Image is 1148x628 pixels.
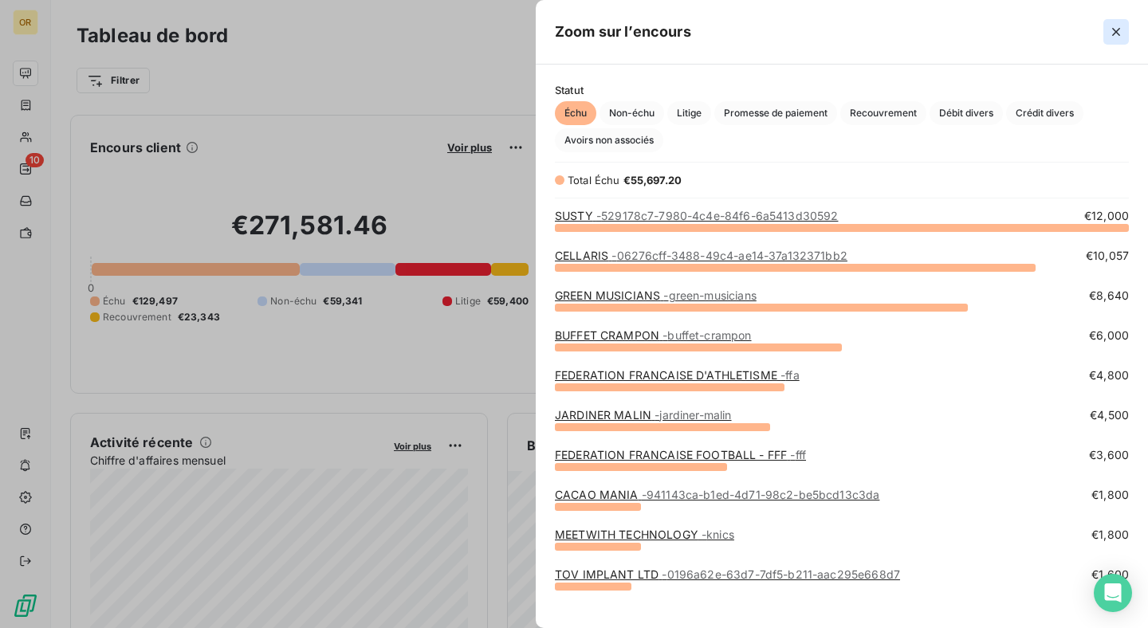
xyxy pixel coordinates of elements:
span: - 06276cff-3488-49c4-ae14-37a132371bb2 [611,249,847,262]
span: - fff [790,448,806,461]
button: Non-échu [600,101,664,125]
a: TOV IMPLANT LTD [555,567,900,581]
span: €55,697.20 [623,174,682,186]
span: Total Échu [568,174,620,186]
span: €8,640 [1089,288,1129,304]
span: €4,800 [1089,367,1129,383]
a: GREEN MUSICIANS [555,288,757,302]
a: JARDINER MALIN [555,408,732,422]
button: Promesse de paiement [714,101,837,125]
span: €4,500 [1090,407,1129,423]
button: Crédit divers [1006,101,1083,125]
span: - 941143ca-b1ed-4d71-98c2-be5bcd13c3da [642,488,880,501]
a: CACAO MANIA [555,488,879,501]
span: - jardiner-malin [655,408,731,422]
a: FEDERATION FRANCAISE FOOTBALL - FFF [555,448,806,461]
span: €12,000 [1084,208,1129,224]
a: CELLARIS [555,249,847,262]
span: €3,600 [1089,447,1129,463]
span: - 529178c7-7980-4c4e-84f6-6a5413d30592 [596,209,839,222]
span: €1,800 [1091,487,1129,503]
a: NASOLHI [555,607,648,621]
span: - buffet-crampon [662,328,751,342]
span: €6,000 [1089,328,1129,343]
span: Statut [555,84,1129,96]
span: €1,800 [1091,527,1129,543]
span: - ffa [780,368,800,382]
button: Débit divers [930,101,1003,125]
div: Open Intercom Messenger [1094,574,1132,612]
span: €10,057 [1086,248,1129,264]
span: - green-musicians [663,288,756,302]
a: SUSTY [555,209,838,222]
button: Échu [555,101,596,125]
a: BUFFET CRAMPON [555,328,752,342]
h5: Zoom sur l’encours [555,21,691,43]
div: grid [536,208,1148,609]
span: €1,600 [1091,567,1129,583]
a: FEDERATION FRANCAISE D'ATHLETISME [555,368,800,382]
button: Recouvrement [840,101,926,125]
a: MEETWITH TECHNOLOGY [555,528,734,541]
span: - seecly [609,607,648,621]
button: Litige [667,101,711,125]
button: Avoirs non associés [555,128,663,152]
span: - knics [702,528,734,541]
span: - 0196a62e-63d7-7df5-b211-aac295e668d7 [662,567,900,581]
